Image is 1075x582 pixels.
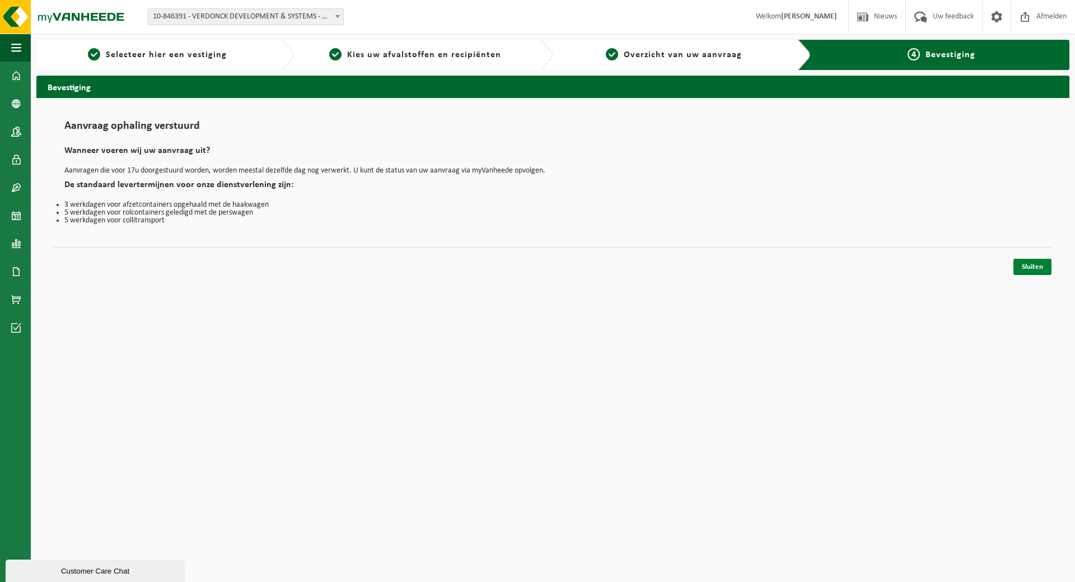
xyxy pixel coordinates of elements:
p: Aanvragen die voor 17u doorgestuurd worden, worden meestal dezelfde dag nog verwerkt. U kunt de s... [64,167,1041,175]
strong: [PERSON_NAME] [781,12,837,21]
li: 5 werkdagen voor rolcontainers geledigd met de perswagen [64,209,1041,217]
a: Sluiten [1013,259,1051,275]
span: 2 [329,48,342,60]
span: Overzicht van uw aanvraag [624,50,742,59]
span: Selecteer hier een vestiging [106,50,227,59]
a: 3Overzicht van uw aanvraag [559,48,789,62]
h2: De standaard levertermijnen voor onze dienstverlening zijn: [64,180,1041,195]
li: 3 werkdagen voor afzetcontainers opgehaald met de haakwagen [64,201,1041,209]
h2: Wanneer voeren wij uw aanvraag uit? [64,146,1041,161]
span: 1 [88,48,100,60]
span: Bevestiging [926,50,975,59]
span: 10-846391 - VERDONCK DEVELOPMENT & SYSTEMS - MENEN [148,8,344,25]
span: Kies uw afvalstoffen en recipiënten [347,50,501,59]
h1: Aanvraag ophaling verstuurd [64,120,1041,138]
a: 2Kies uw afvalstoffen en recipiënten [300,48,530,62]
h2: Bevestiging [36,76,1069,97]
span: 3 [606,48,618,60]
li: 5 werkdagen voor collitransport [64,217,1041,225]
iframe: chat widget [6,557,187,582]
span: 10-846391 - VERDONCK DEVELOPMENT & SYSTEMS - MENEN [148,9,343,25]
span: 4 [908,48,920,60]
a: 1Selecteer hier een vestiging [42,48,272,62]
